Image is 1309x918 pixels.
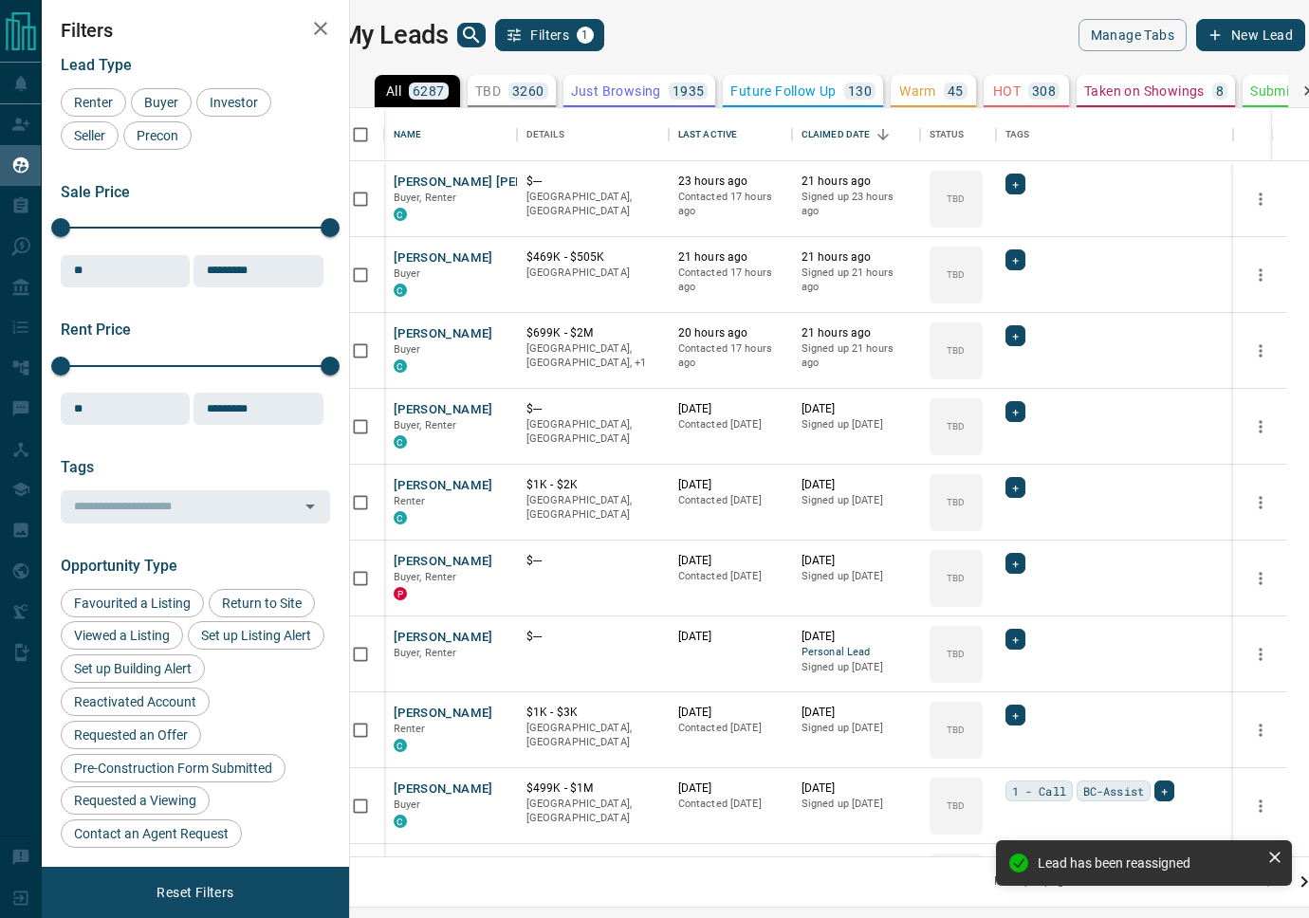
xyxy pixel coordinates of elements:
[1005,174,1025,194] div: +
[802,341,911,371] p: Signed up 21 hours ago
[194,628,318,643] span: Set up Listing Alert
[993,84,1021,98] p: HOT
[340,20,449,50] h1: My Leads
[526,190,659,219] p: [GEOGRAPHIC_DATA], [GEOGRAPHIC_DATA]
[947,647,965,661] p: TBD
[67,628,176,643] span: Viewed a Listing
[678,325,783,341] p: 20 hours ago
[1216,84,1224,98] p: 8
[61,56,132,74] span: Lead Type
[526,856,659,872] p: $2K - $2K
[678,266,783,295] p: Contacted 17 hours ago
[394,815,407,828] div: condos.ca
[1246,488,1275,517] button: more
[1246,185,1275,213] button: more
[526,417,659,447] p: [GEOGRAPHIC_DATA], [GEOGRAPHIC_DATA]
[130,128,185,143] span: Precon
[1246,413,1275,441] button: more
[669,108,792,161] div: Last Active
[802,629,911,645] p: [DATE]
[495,19,604,51] button: Filters1
[457,23,486,47] button: search button
[123,121,192,150] div: Precon
[394,174,596,192] button: [PERSON_NAME] [PERSON_NAME]
[1005,629,1025,650] div: +
[870,121,896,148] button: Sort
[678,477,783,493] p: [DATE]
[1246,716,1275,744] button: more
[1084,84,1205,98] p: Taken on Showings
[394,723,426,735] span: Renter
[394,647,457,659] span: Buyer, Renter
[517,108,669,161] div: Details
[394,629,493,647] button: [PERSON_NAME]
[1005,249,1025,270] div: +
[526,721,659,750] p: [GEOGRAPHIC_DATA], [GEOGRAPHIC_DATA]
[802,401,911,417] p: [DATE]
[678,721,783,736] p: Contacted [DATE]
[61,621,183,650] div: Viewed a Listing
[1012,706,1019,725] span: +
[394,284,407,297] div: condos.ca
[1246,792,1275,820] button: more
[188,621,324,650] div: Set up Listing Alert
[1012,326,1019,345] span: +
[802,249,911,266] p: 21 hours ago
[947,571,965,585] p: TBD
[394,495,426,507] span: Renter
[394,435,407,449] div: condos.ca
[947,192,965,206] p: TBD
[1079,19,1187,51] button: Manage Tabs
[394,108,422,161] div: Name
[1012,402,1019,421] span: +
[947,723,965,737] p: TBD
[802,325,911,341] p: 21 hours ago
[394,511,407,524] div: condos.ca
[899,84,936,98] p: Warm
[384,108,517,161] div: Name
[579,28,592,42] span: 1
[526,108,564,161] div: Details
[848,84,872,98] p: 130
[61,754,286,782] div: Pre-Construction Form Submitted
[61,458,94,476] span: Tags
[678,705,783,721] p: [DATE]
[678,401,783,417] p: [DATE]
[802,108,871,161] div: Claimed Date
[61,183,130,201] span: Sale Price
[209,589,315,617] div: Return to Site
[61,819,242,848] div: Contact an Agent Request
[948,84,964,98] p: 45
[802,174,911,190] p: 21 hours ago
[394,739,407,752] div: condos.ca
[526,705,659,721] p: $1K - $3K
[678,249,783,266] p: 21 hours ago
[678,797,783,812] p: Contacted [DATE]
[394,780,493,799] button: [PERSON_NAME]
[1012,630,1019,649] span: +
[1012,174,1019,193] span: +
[394,267,421,280] span: Buyer
[413,84,445,98] p: 6287
[1246,337,1275,365] button: more
[1083,781,1144,800] span: BC-Assist
[802,660,911,675] p: Signed up [DATE]
[730,84,836,98] p: Future Follow Up
[394,419,457,431] span: Buyer, Renter
[526,174,659,190] p: $---
[1196,19,1305,51] button: New Lead
[394,553,493,571] button: [PERSON_NAME]
[67,95,120,110] span: Renter
[678,569,783,584] p: Contacted [DATE]
[67,596,197,611] span: Favourited a Listing
[61,121,119,150] div: Seller
[930,108,965,161] div: Status
[526,477,659,493] p: $1K - $2K
[61,321,131,339] span: Rent Price
[61,688,210,716] div: Reactivated Account
[394,856,493,874] button: [PERSON_NAME]
[1005,108,1030,161] div: Tags
[1012,478,1019,497] span: +
[67,694,203,709] span: Reactivated Account
[802,721,911,736] p: Signed up [DATE]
